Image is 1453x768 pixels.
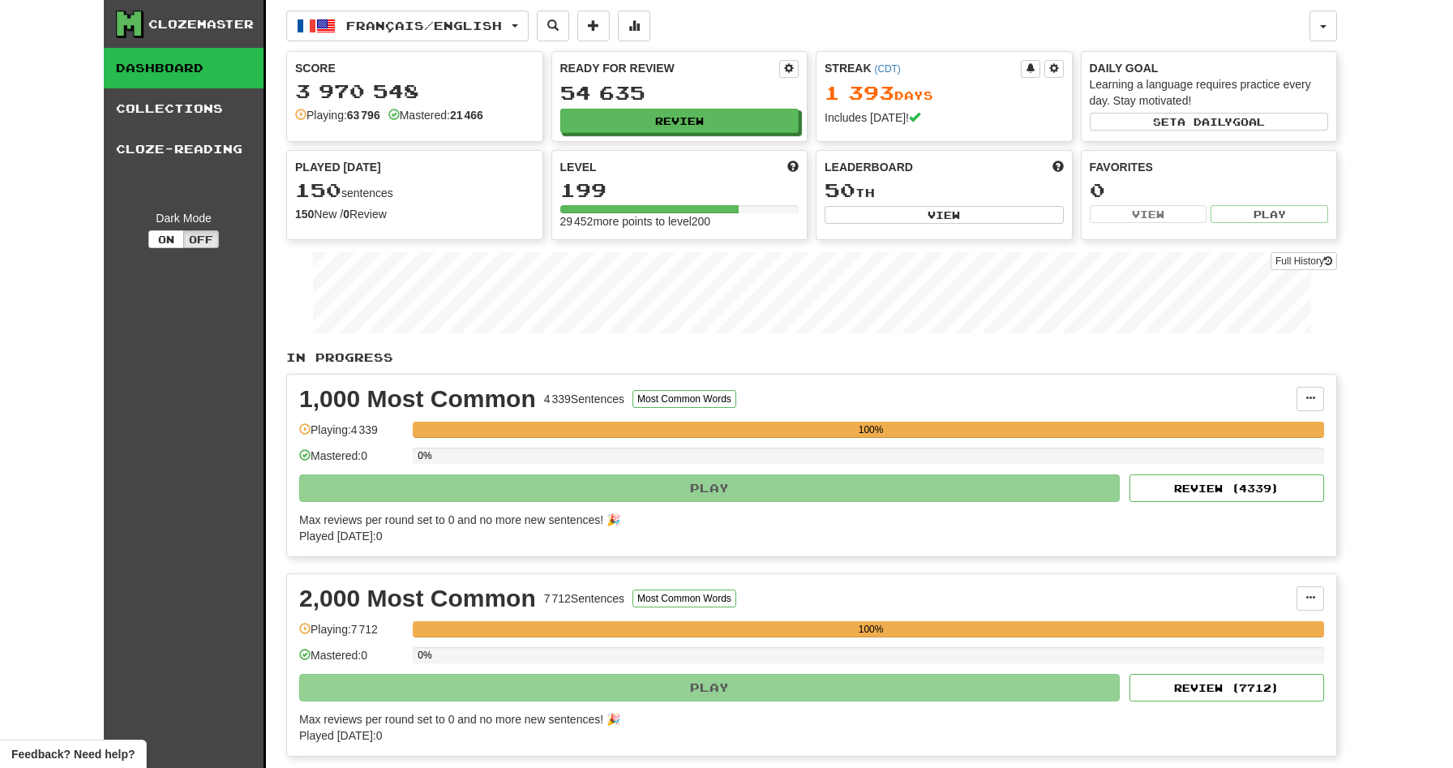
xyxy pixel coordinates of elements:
button: View [825,206,1064,224]
div: New / Review [295,206,534,222]
span: This week in points, UTC [1052,159,1064,175]
button: On [148,230,184,248]
div: Playing: 7 712 [299,621,405,648]
div: 199 [560,180,799,200]
p: In Progress [286,350,1337,366]
div: 3 970 548 [295,81,534,101]
span: 1 393 [825,81,894,104]
div: Clozemaster [148,16,254,32]
div: sentences [295,180,534,201]
button: View [1090,205,1207,223]
button: Play [299,474,1120,502]
div: Includes [DATE]! [825,109,1064,126]
span: 50 [825,178,855,201]
button: Most Common Words [632,390,736,408]
span: 150 [295,178,341,201]
div: 7 712 Sentences [544,590,624,607]
span: Played [DATE] [295,159,381,175]
button: Add sentence to collection [577,11,610,41]
strong: 21 466 [450,109,483,122]
div: Score [295,60,534,76]
div: Streak [825,60,1021,76]
a: Full History [1271,252,1337,270]
button: Review (7712) [1129,674,1324,701]
strong: 150 [295,208,314,221]
strong: 63 796 [347,109,380,122]
button: Seta dailygoal [1090,113,1329,131]
a: Cloze-Reading [104,129,264,169]
div: th [825,180,1064,201]
span: Open feedback widget [11,746,135,762]
button: Français/English [286,11,529,41]
div: Day s [825,83,1064,104]
div: 54 635 [560,83,799,103]
div: Favorites [1090,159,1329,175]
div: Max reviews per round set to 0 and no more new sentences! 🎉 [299,512,1314,528]
button: Review (4339) [1129,474,1324,502]
div: 1,000 Most Common [299,387,536,411]
div: 0 [1090,180,1329,200]
span: a daily [1177,116,1232,127]
div: 100% [418,621,1324,637]
button: Off [183,230,219,248]
button: Play [1211,205,1328,223]
div: Ready for Review [560,60,780,76]
button: Search sentences [537,11,569,41]
button: Review [560,109,799,133]
div: Playing: 4 339 [299,422,405,448]
div: Mastered: [388,107,483,123]
div: Dark Mode [116,210,251,226]
a: (CDT) [874,63,900,75]
button: Most Common Words [632,590,736,607]
div: Learning a language requires practice every day. Stay motivated! [1090,76,1329,109]
span: Score more points to level up [787,159,799,175]
span: Leaderboard [825,159,913,175]
div: Mastered: 0 [299,448,405,474]
a: Dashboard [104,48,264,88]
span: Played [DATE]: 0 [299,729,382,742]
div: 2,000 Most Common [299,586,536,611]
div: Playing: [295,107,380,123]
a: Collections [104,88,264,129]
span: Level [560,159,597,175]
button: Play [299,674,1120,701]
div: Mastered: 0 [299,647,405,674]
div: 4 339 Sentences [544,391,624,407]
div: 100% [418,422,1324,438]
div: Daily Goal [1090,60,1329,76]
div: Max reviews per round set to 0 and no more new sentences! 🎉 [299,711,1314,727]
button: More stats [618,11,650,41]
strong: 0 [343,208,349,221]
span: Français / English [346,19,502,32]
div: 29 452 more points to level 200 [560,213,799,230]
span: Played [DATE]: 0 [299,530,382,543]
